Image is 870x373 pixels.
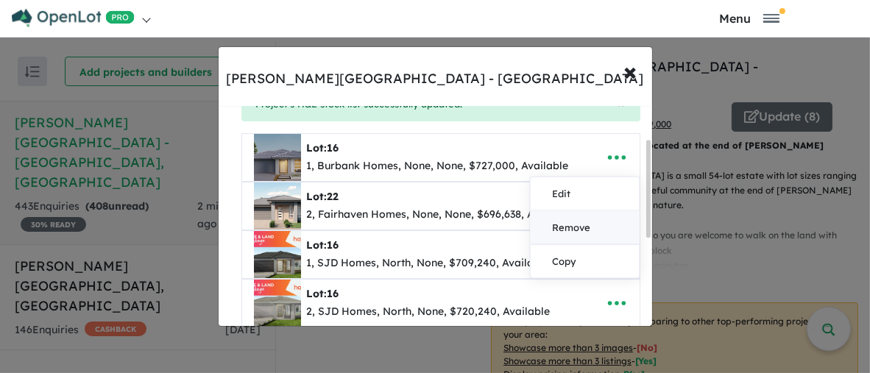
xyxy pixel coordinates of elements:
img: Nelson%20Village%20-%20Cranbourne%20East%20-%20Lot%2016___1746073538.jpg [254,134,301,181]
img: Nelson%20Village%20-%20Cranbourne%20East%20-%20Lot%2016___1748322596.jpg [254,231,301,278]
a: Copy [530,245,639,278]
button: Toggle navigation [643,11,855,25]
div: 1, SJD Homes, North, None, $709,240, Available [307,255,550,272]
a: Edit [530,177,639,211]
b: Lot: [307,287,339,300]
span: 22 [328,190,339,203]
img: Nelson%20Village%20-%20Cranbourne%20East%20-%20Lot%2016___1748323690.jpg [254,280,301,327]
span: × [624,55,637,87]
b: Lot: [307,141,339,154]
div: 2, SJD Homes, North, None, $720,240, Available [307,303,551,321]
button: Close [618,96,626,110]
span: 16 [328,238,339,252]
img: Openlot PRO Logo White [12,9,135,27]
div: 1, Burbank Homes, None, None, $727,000, Available [307,157,569,175]
b: Lot: [307,238,339,252]
a: Remove [530,211,639,245]
div: 2, Fairhaven Homes, None, None, $696,638, Available [307,206,575,224]
img: Nelson%20Village%20-%20Cranbourne%20East%20-%20Lot%2022___1746169038.jpg [254,182,301,230]
b: Lot: [307,190,339,203]
div: [PERSON_NAME][GEOGRAPHIC_DATA] - [GEOGRAPHIC_DATA] [227,69,644,88]
span: 16 [328,287,339,300]
span: 16 [328,141,339,154]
